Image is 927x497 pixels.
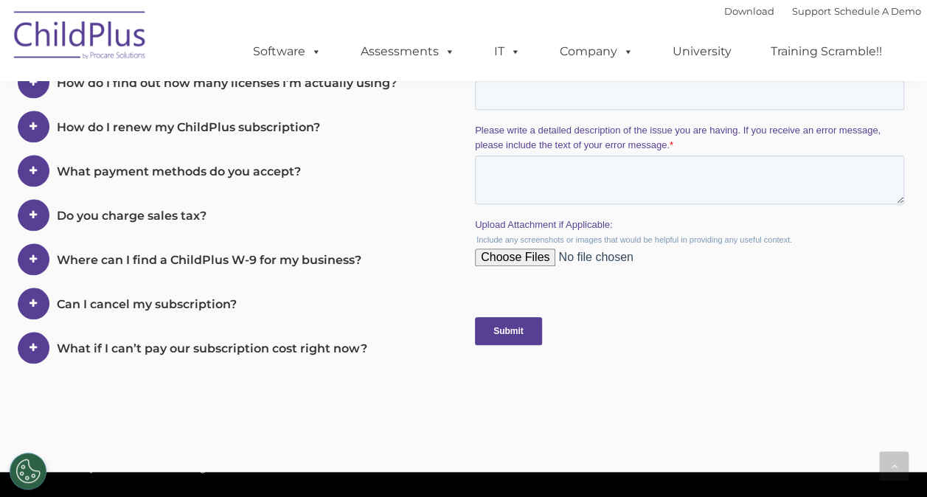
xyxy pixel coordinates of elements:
a: Schedule A Demo [834,5,921,17]
a: IT [479,37,535,66]
span: Where can I find a ChildPlus W-9 for my business? [57,253,361,267]
span: Phone number [218,158,280,169]
a: Support [792,5,831,17]
button: Cookies Settings [10,453,46,490]
a: University [658,37,746,66]
span: Do you charge sales tax? [57,209,206,223]
a: Training Scramble!! [756,37,897,66]
span: How do I find out how many licenses I’m actually using? [57,76,397,90]
span: Last name [218,97,263,108]
span: What if I can’t pay our subscription cost right now? [57,341,367,355]
a: Company [545,37,648,66]
a: Software [238,37,336,66]
span: What payment methods do you accept? [57,164,301,178]
a: Download [724,5,774,17]
img: ChildPlus by Procare Solutions [7,1,154,74]
span: How do I renew my ChildPlus subscription? [57,120,320,134]
a: Assessments [346,37,470,66]
font: | [724,5,921,17]
span: Can I cancel my subscription? [57,297,237,311]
